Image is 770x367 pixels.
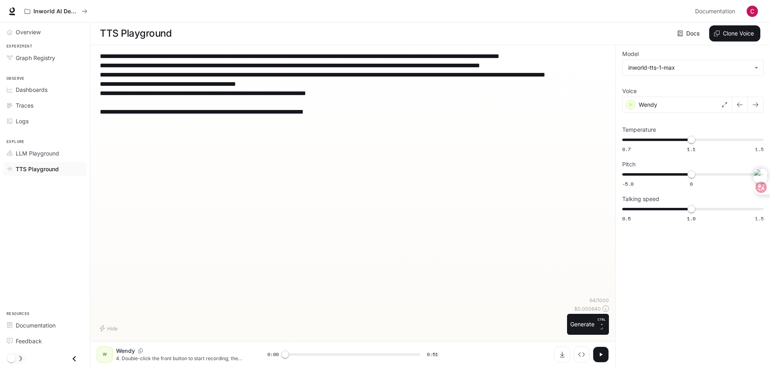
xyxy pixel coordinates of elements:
[598,317,606,327] p: CTRL +
[676,25,703,41] a: Docs
[695,6,735,17] span: Documentation
[16,85,48,94] span: Dashboards
[567,314,609,335] button: GenerateCTRL +⏎
[3,83,87,97] a: Dashboards
[622,215,631,222] span: 0.5
[692,3,741,19] a: Documentation
[690,180,693,187] span: 0
[16,165,59,173] span: TTS Playground
[135,348,146,353] button: Copy Voice ID
[3,146,87,160] a: LLM Playground
[16,54,55,62] span: Graph Registry
[687,215,695,222] span: 1.0
[554,346,570,363] button: Download audio
[628,64,750,72] div: inworld-tts-1-max
[267,350,279,359] span: 0:00
[3,334,87,348] a: Feedback
[33,8,79,15] p: Inworld AI Demos
[16,28,41,36] span: Overview
[574,305,601,312] p: $ 0.000640
[3,114,87,128] a: Logs
[622,180,633,187] span: -5.0
[3,51,87,65] a: Graph Registry
[3,162,87,176] a: TTS Playground
[622,196,659,202] p: Talking speed
[98,348,111,361] div: W
[709,25,760,41] button: Clone Voice
[598,317,606,332] p: ⏎
[573,346,590,363] button: Inspect
[16,101,33,110] span: Traces
[747,6,758,17] img: User avatar
[622,88,637,94] p: Voice
[755,146,764,153] span: 1.5
[16,321,56,330] span: Documentation
[687,146,695,153] span: 1.1
[639,101,657,109] p: Wendy
[3,318,87,332] a: Documentation
[622,51,639,57] p: Model
[16,117,29,125] span: Logs
[65,350,83,367] button: Close drawer
[7,354,15,363] span: Dark mode toggle
[427,350,438,359] span: 0:51
[622,146,631,153] span: 0.7
[623,60,763,75] div: inworld-tts-1-max
[116,355,248,362] p: 4. Double-click the front button to start recording; the light on the left side of the glasses wi...
[622,162,635,167] p: Pitch
[100,25,172,41] h1: TTS Playground
[16,337,42,345] span: Feedback
[21,3,91,19] button: All workspaces
[97,322,122,335] button: Hide
[3,98,87,112] a: Traces
[116,347,135,355] p: Wendy
[590,297,609,304] p: 64 / 1000
[744,3,760,19] button: User avatar
[755,215,764,222] span: 1.5
[16,149,59,158] span: LLM Playground
[622,127,656,133] p: Temperature
[3,25,87,39] a: Overview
